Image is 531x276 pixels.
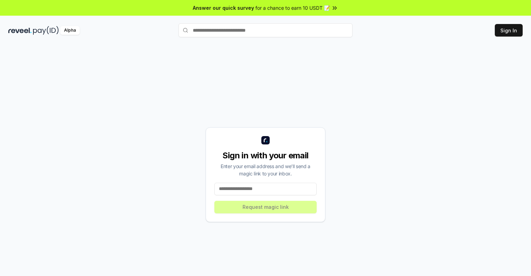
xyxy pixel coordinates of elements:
[33,26,59,35] img: pay_id
[214,150,317,161] div: Sign in with your email
[60,26,80,35] div: Alpha
[261,136,270,144] img: logo_small
[255,4,330,11] span: for a chance to earn 10 USDT 📝
[495,24,523,37] button: Sign In
[214,163,317,177] div: Enter your email address and we’ll send a magic link to your inbox.
[8,26,32,35] img: reveel_dark
[193,4,254,11] span: Answer our quick survey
